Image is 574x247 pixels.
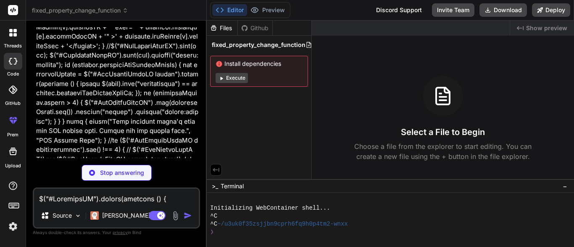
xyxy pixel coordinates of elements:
p: Source [53,211,72,220]
button: Execute [216,73,248,83]
button: Invite Team [432,3,474,17]
h3: Select a File to Begin [401,126,485,138]
label: code [7,70,19,78]
span: privacy [113,230,128,235]
span: Terminal [221,182,244,190]
div: Discord Support [371,3,427,17]
div: Github [238,24,272,32]
span: Initializing WebContainer shell... [210,204,330,212]
span: − [563,182,567,190]
label: Upload [5,162,21,169]
img: icon [184,211,192,220]
label: prem [7,131,18,138]
span: ^C [210,220,217,228]
p: Always double-check its answers. Your in Bind [33,229,200,237]
span: ❯ [210,228,214,236]
img: attachment [171,211,180,221]
label: GitHub [5,100,21,107]
div: Files [207,24,237,32]
button: − [561,179,569,193]
p: Stop answering [100,169,144,177]
span: ~/u3uk0f35zsjjbn9cprh6fq9h0p4tm2-wnxx [217,220,348,228]
span: fixed_property_change_function [212,41,305,49]
img: settings [6,219,20,234]
img: Claude 4 Sonnet [90,211,99,220]
button: Download [479,3,527,17]
label: threads [4,42,22,49]
span: >_ [212,182,218,190]
p: [PERSON_NAME] 4 S.. [102,211,165,220]
button: Deploy [532,3,570,17]
img: Pick Models [74,212,82,219]
button: Preview [247,4,288,16]
p: Choose a file from the explorer to start editing. You can create a new file using the + button in... [349,141,537,161]
span: Show preview [526,24,567,32]
span: fixed_property_change_function [32,6,128,15]
button: Editor [212,4,247,16]
span: ^C [210,212,217,220]
span: Install dependencies [216,60,303,68]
